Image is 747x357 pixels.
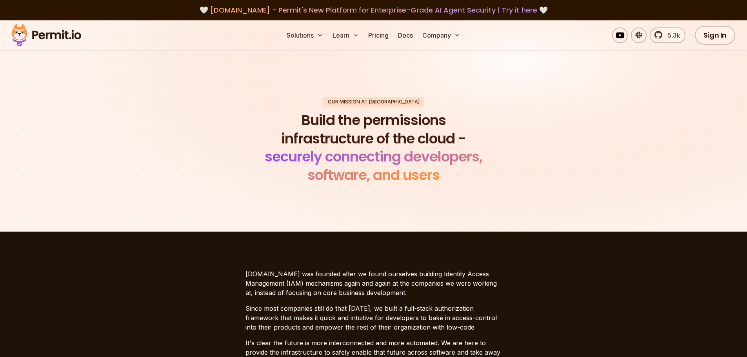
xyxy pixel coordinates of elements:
[323,97,424,107] div: Our mission at [GEOGRAPHIC_DATA]
[663,31,680,40] span: 5.3k
[395,27,416,43] a: Docs
[265,147,482,185] span: securely connecting developers, software, and users
[245,269,502,297] p: [DOMAIN_NAME] was founded after we found ourselves building Identity Access Management (IAM) mech...
[365,27,392,43] a: Pricing
[329,27,362,43] button: Learn
[695,26,735,45] a: Sign In
[8,22,85,49] img: Permit logo
[19,5,728,16] div: 🤍 🤍
[254,111,493,185] h1: Build the permissions infrastructure of the cloud -
[419,27,463,43] button: Company
[502,5,537,15] a: Try it here
[650,27,685,43] a: 5.3k
[210,5,537,15] span: [DOMAIN_NAME] - Permit's New Platform for Enterprise-Grade AI Agent Security |
[284,27,326,43] button: Solutions
[245,304,502,332] p: Since most companies still do that [DATE], we built a full-stack authorization framework that mak...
